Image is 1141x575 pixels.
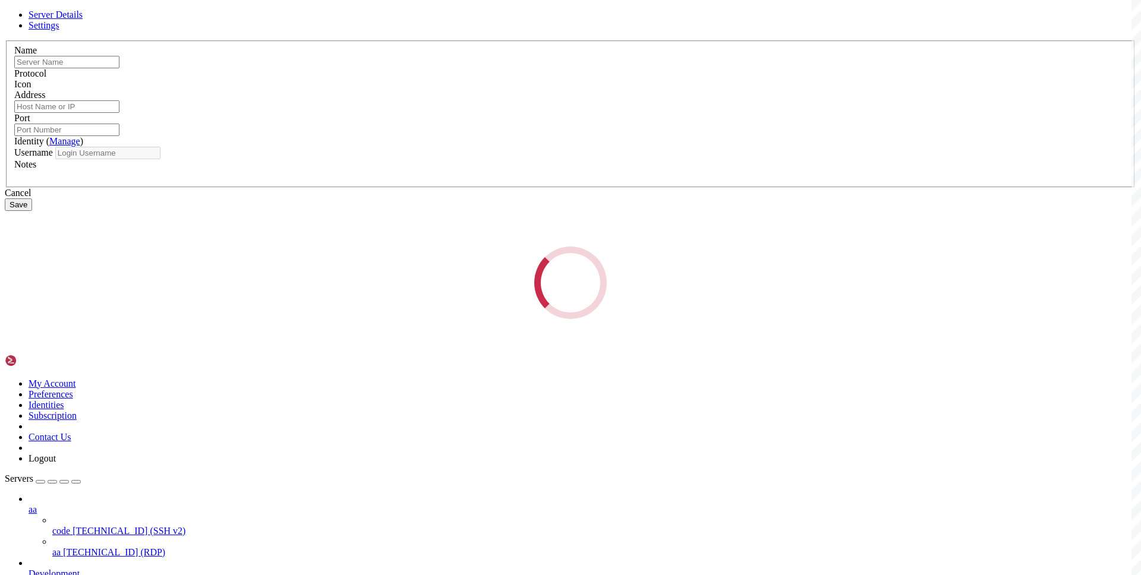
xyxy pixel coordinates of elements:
div: Loading... [534,247,607,319]
a: Server Details [29,10,83,20]
label: Icon [14,79,31,89]
span: Servers [5,473,33,484]
div: Cancel [5,188,1136,198]
a: Manage [49,136,80,146]
label: Name [14,45,37,55]
span: code [52,526,70,536]
a: Servers [5,473,81,484]
label: Username [14,147,53,157]
li: code [TECHNICAL_ID] (SSH v2) [52,515,1136,536]
button: Save [5,198,32,211]
a: Contact Us [29,432,71,442]
label: Port [14,113,30,123]
input: Host Name or IP [14,100,119,113]
label: Notes [14,159,36,169]
a: Subscription [29,410,77,421]
span: [TECHNICAL_ID] (SSH v2) [73,526,185,536]
a: Logout [29,453,56,463]
a: aa [TECHNICAL_ID] (RDP) [52,547,1136,558]
input: Server Name [14,56,119,68]
li: aa [29,494,1136,558]
label: Identity [14,136,83,146]
a: code [TECHNICAL_ID] (SSH v2) [52,526,1136,536]
span: [TECHNICAL_ID] (RDP) [63,547,165,557]
a: Settings [29,20,59,30]
a: Preferences [29,389,73,399]
input: Login Username [55,147,160,159]
a: Identities [29,400,64,410]
img: Shellngn [5,355,73,367]
a: aa [29,504,1136,515]
span: aa [29,504,37,514]
label: Protocol [14,68,46,78]
li: aa [TECHNICAL_ID] (RDP) [52,536,1136,558]
label: Address [14,90,45,100]
span: ( ) [46,136,83,146]
a: My Account [29,378,76,388]
span: aa [52,547,61,557]
input: Port Number [14,124,119,136]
